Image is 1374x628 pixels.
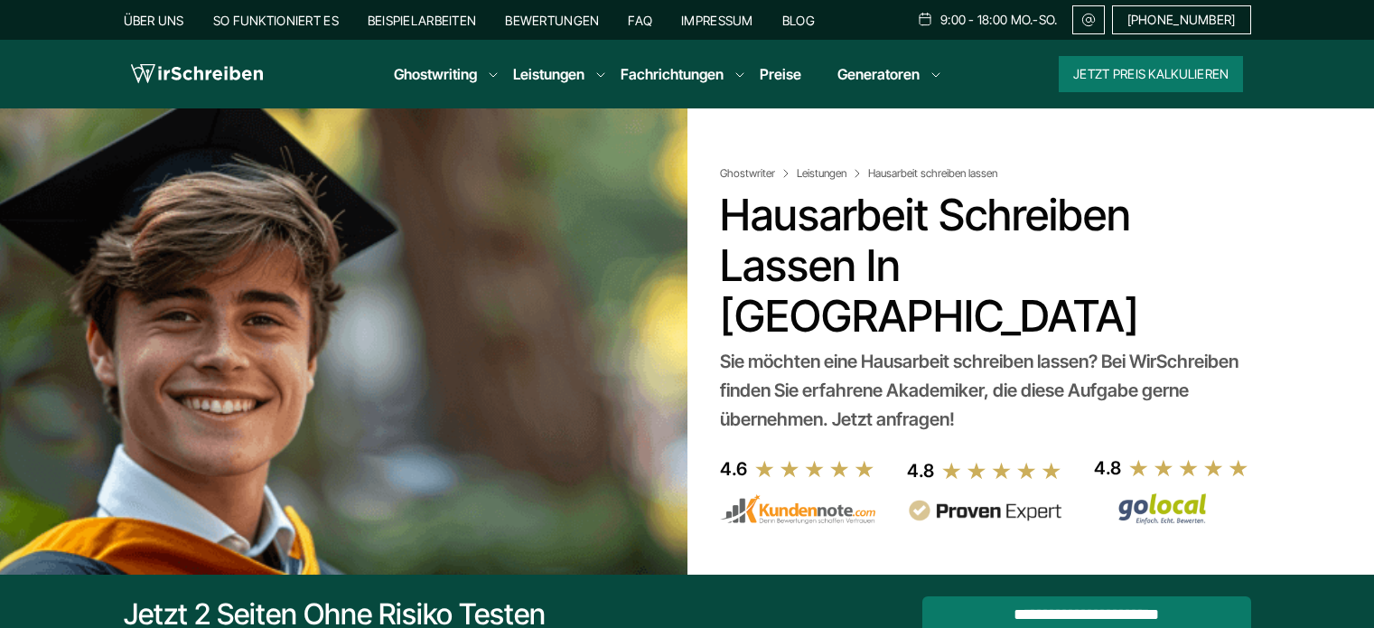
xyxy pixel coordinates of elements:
[368,13,476,28] a: Beispielarbeiten
[720,494,875,525] img: kundennote
[213,13,339,28] a: So funktioniert es
[628,13,652,28] a: FAQ
[720,190,1243,342] h1: Hausarbeit schreiben lassen in [GEOGRAPHIC_DATA]
[907,500,1062,522] img: provenexpert reviews
[505,13,599,28] a: Bewertungen
[394,63,477,85] a: Ghostwriting
[1094,492,1249,525] img: Wirschreiben Bewertungen
[760,65,801,83] a: Preise
[1128,458,1249,478] img: stars
[907,456,934,485] div: 4.8
[941,461,1062,481] img: stars
[940,13,1058,27] span: 9:00 - 18:00 Mo.-So.
[1112,5,1251,34] a: [PHONE_NUMBER]
[1127,13,1236,27] span: [PHONE_NUMBER]
[1059,56,1243,92] button: Jetzt Preis kalkulieren
[720,455,747,483] div: 4.6
[1080,13,1097,27] img: Email
[754,459,875,479] img: stars
[837,63,920,85] a: Generatoren
[513,63,584,85] a: Leistungen
[720,347,1243,434] div: Sie möchten eine Hausarbeit schreiben lassen? Bei WirSchreiben finden Sie erfahrene Akademiker, d...
[131,61,263,88] img: logo wirschreiben
[797,166,865,181] a: Leistungen
[124,13,184,28] a: Über uns
[1094,454,1121,483] div: 4.8
[681,13,753,28] a: Impressum
[782,13,815,28] a: Blog
[720,166,793,181] a: Ghostwriter
[917,12,933,26] img: Schedule
[621,63,724,85] a: Fachrichtungen
[868,166,997,181] span: Hausarbeit schreiben lassen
